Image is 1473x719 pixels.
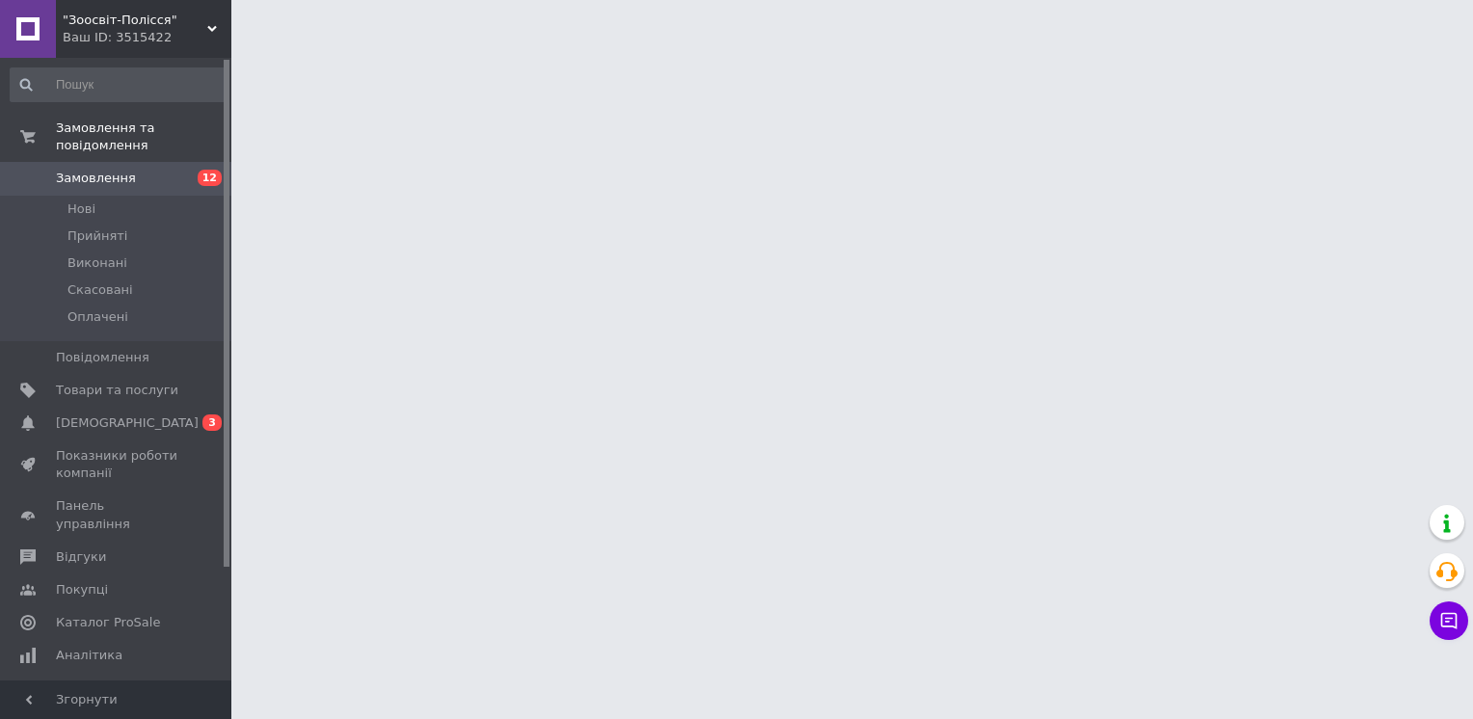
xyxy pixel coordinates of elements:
input: Пошук [10,67,228,102]
span: Повідомлення [56,349,149,366]
span: Каталог ProSale [56,614,160,631]
span: 12 [198,170,222,186]
span: Показники роботи компанії [56,447,178,482]
span: Відгуки [56,548,106,566]
span: [DEMOGRAPHIC_DATA] [56,414,199,432]
span: Скасовані [67,281,133,299]
span: Панель управління [56,497,178,532]
span: 3 [202,414,222,431]
span: Виконані [67,254,127,272]
span: Замовлення [56,170,136,187]
span: Покупці [56,581,108,599]
span: "Зоосвіт-Полісся" [63,12,207,29]
span: Аналітика [56,647,122,664]
span: Товари та послуги [56,382,178,399]
div: Ваш ID: 3515422 [63,29,231,46]
span: Замовлення та повідомлення [56,120,231,154]
span: Нові [67,200,95,218]
span: Прийняті [67,227,127,245]
button: Чат з покупцем [1430,601,1468,640]
span: Оплачені [67,308,128,326]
